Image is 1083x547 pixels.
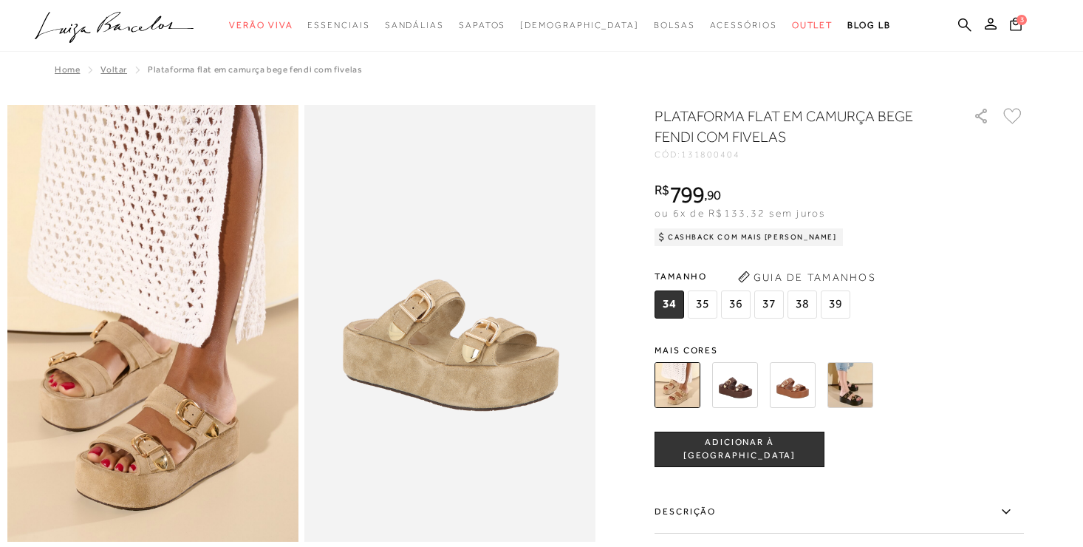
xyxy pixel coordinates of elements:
i: R$ [655,183,669,197]
img: PLATAFORMA FLAT EM COURO CAFÉ COM FIVELAS [712,362,758,408]
span: BLOG LB [847,20,890,30]
button: 3 [1005,16,1026,36]
img: PLATAFORMA FLAT EM COURO PRETO COM FIVELAS [827,362,873,408]
a: noSubCategoriesText [792,12,833,39]
span: Bolsas [654,20,695,30]
span: ADICIONAR À [GEOGRAPHIC_DATA] [655,436,824,462]
a: BLOG LB [847,12,890,39]
span: Acessórios [710,20,777,30]
span: PLATAFORMA FLAT EM CAMURÇA BEGE FENDI COM FIVELAS [148,64,362,75]
img: PLATAFORMA FLAT EM COURO CASTANHO COM FIVELAS [770,362,816,408]
div: CÓD: [655,150,950,159]
a: noSubCategoriesText [710,12,777,39]
span: [DEMOGRAPHIC_DATA] [520,20,639,30]
a: noSubCategoriesText [307,12,369,39]
span: 39 [821,291,850,319]
span: 799 [669,181,704,208]
button: Guia de Tamanhos [733,265,881,289]
span: Verão Viva [229,20,293,30]
button: ADICIONAR À [GEOGRAPHIC_DATA] [655,432,824,467]
a: noSubCategoriesText [385,12,444,39]
span: 34 [655,291,684,319]
span: 3 [1017,15,1027,25]
img: image [304,105,595,542]
a: noSubCategoriesText [459,12,505,39]
label: Descrição [655,491,1024,534]
a: noSubCategoriesText [229,12,293,39]
span: Sandálias [385,20,444,30]
div: Cashback com Mais [PERSON_NAME] [655,228,843,246]
img: PLATAFORMA FLAT EM CAMURÇA BEGE FENDI COM FIVELAS [655,362,700,408]
span: 37 [754,291,784,319]
span: Tamanho [655,265,854,288]
h1: PLATAFORMA FLAT EM CAMURÇA BEGE FENDI COM FIVELAS [655,106,932,147]
a: Home [55,64,80,75]
a: Voltar [100,64,127,75]
span: 35 [688,291,717,319]
span: 36 [721,291,751,319]
img: image [7,105,298,542]
span: Essenciais [307,20,369,30]
span: ou 6x de R$133,32 sem juros [655,207,825,219]
span: Sapatos [459,20,505,30]
span: 90 [707,187,721,203]
span: 38 [788,291,817,319]
a: noSubCategoriesText [520,12,639,39]
a: noSubCategoriesText [654,12,695,39]
i: , [704,188,721,202]
span: Mais cores [655,346,1024,355]
span: 131800404 [681,149,740,160]
span: Outlet [792,20,833,30]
